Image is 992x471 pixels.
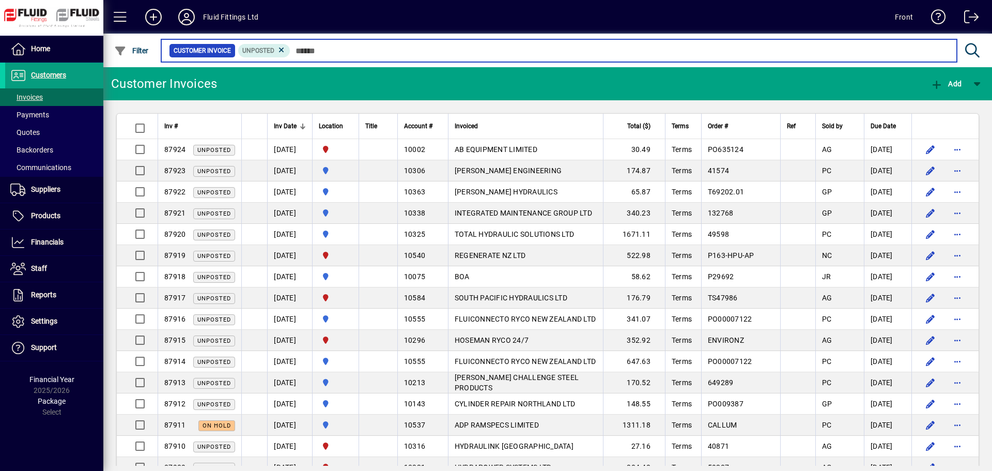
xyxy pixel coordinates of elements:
button: More options [949,268,966,285]
td: [DATE] [267,245,312,266]
span: Terms [672,251,692,260]
span: [PERSON_NAME] ENGINEERING [455,166,562,175]
td: 352.92 [603,330,665,351]
td: [DATE] [864,245,911,266]
span: Due Date [871,120,896,132]
button: More options [949,226,966,242]
button: Edit [922,311,939,327]
td: 340.23 [603,203,665,224]
span: Unposted [197,232,231,238]
span: AUCKLAND [319,313,352,325]
span: Package [38,397,66,405]
span: 87912 [164,400,185,408]
span: Customers [31,71,66,79]
button: Edit [922,226,939,242]
td: [DATE] [864,415,911,436]
span: 87910 [164,442,185,450]
span: Quotes [10,128,40,136]
span: Inv Date [274,120,297,132]
div: Invoiced [455,120,597,132]
span: Unposted [197,147,231,154]
button: More options [949,438,966,454]
td: 1671.11 [603,224,665,245]
span: 649289 [708,378,734,387]
span: 10213 [404,378,425,387]
span: Order # [708,120,728,132]
div: Customer Invoices [111,75,217,92]
td: [DATE] [864,287,911,309]
span: GP [822,209,832,217]
button: Edit [922,184,939,200]
span: Terms [672,357,692,366]
button: More options [949,332,966,348]
span: Financial Year [29,375,74,384]
a: Settings [5,309,103,335]
span: 10296 [404,336,425,344]
span: 10363 [404,188,425,196]
span: [PERSON_NAME] CHALLENGE STEEL PRODUCTS [455,373,579,392]
button: More options [949,353,966,370]
a: Knowledge Base [923,2,946,36]
span: 87915 [164,336,185,344]
span: 87913 [164,378,185,387]
span: Unposted [197,444,231,450]
span: P29692 [708,272,734,281]
td: [DATE] [267,372,312,393]
td: [DATE] [864,203,911,224]
span: Unposted [197,338,231,344]
span: AUCKLAND [319,229,352,240]
a: Support [5,335,103,361]
td: 522.98 [603,245,665,266]
span: CHRISTCHURCH [319,292,352,303]
span: AUCKLAND [319,165,352,176]
span: PO00007122 [708,315,752,323]
span: PO009387 [708,400,743,408]
span: Account # [404,120,432,132]
a: Financials [5,230,103,255]
span: AUCKLAND [319,398,352,409]
span: Ref [787,120,796,132]
button: Edit [922,374,939,391]
span: PO635124 [708,145,743,154]
span: 87911 [164,421,185,429]
span: AG [822,442,832,450]
span: Unposted [197,274,231,281]
span: 10002 [404,145,425,154]
div: Ref [787,120,809,132]
span: 10555 [404,357,425,366]
span: Add [931,80,962,88]
td: 176.79 [603,287,665,309]
span: CYLINDER REPAIR NORTHLAND LTD [455,400,575,408]
td: [DATE] [267,330,312,351]
span: 87917 [164,294,185,302]
button: Profile [170,8,203,26]
span: Unposted [197,253,231,260]
span: [PERSON_NAME] HYDRAULICS [455,188,557,196]
button: Edit [922,396,939,412]
td: [DATE] [267,436,312,457]
span: PO00007122 [708,357,752,366]
button: More options [949,396,966,412]
span: 41574 [708,166,729,175]
span: Total ($) [627,120,650,132]
td: [DATE] [267,224,312,245]
button: More options [949,141,966,158]
span: Invoices [10,93,43,101]
td: 30.49 [603,139,665,160]
span: Unposted [197,189,231,196]
span: Terms [672,145,692,154]
span: PC [822,166,832,175]
td: [DATE] [864,372,911,393]
span: P163-HPU-AP [708,251,754,260]
div: Location [319,120,352,132]
span: 87920 [164,230,185,238]
span: Title [365,120,377,132]
td: [DATE] [864,330,911,351]
a: Communications [5,159,103,176]
td: [DATE] [267,203,312,224]
td: [DATE] [267,181,312,203]
td: [DATE] [267,351,312,372]
span: 87922 [164,188,185,196]
div: Sold by [822,120,858,132]
button: Edit [922,247,939,264]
